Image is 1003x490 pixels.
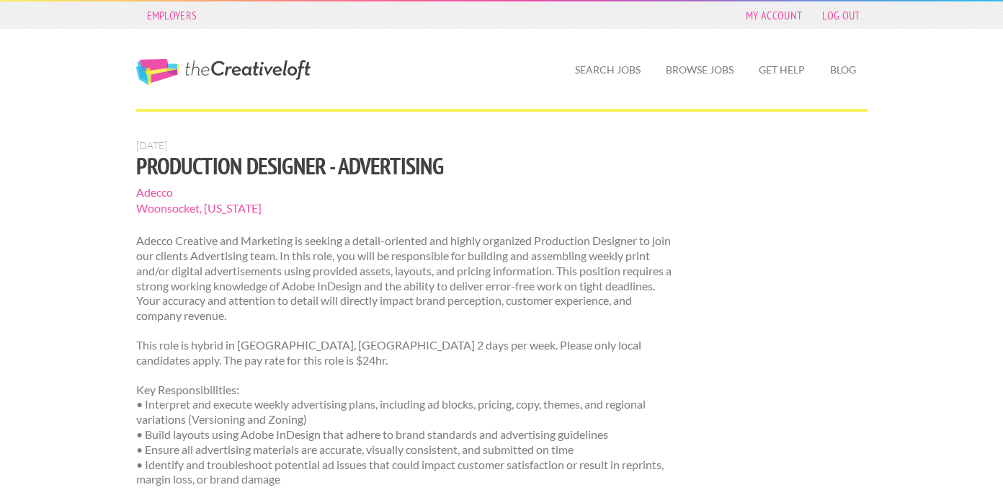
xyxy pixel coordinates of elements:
[563,53,652,86] a: Search Jobs
[747,53,816,86] a: Get Help
[654,53,745,86] a: Browse Jobs
[136,139,167,151] span: [DATE]
[819,53,868,86] a: Blog
[136,233,679,324] p: Adecco Creative and Marketing is seeking a detail-oriented and highly organized Production Design...
[136,184,679,200] span: Adecco
[739,5,809,25] a: My Account
[136,59,311,85] a: The Creative Loft
[136,153,679,179] h1: Production Designer - Advertising
[136,338,679,368] p: This role is hybrid in [GEOGRAPHIC_DATA], [GEOGRAPHIC_DATA] 2 days per week. Please only local ca...
[140,5,205,25] a: Employers
[815,5,867,25] a: Log Out
[136,200,679,216] span: Woonsocket, [US_STATE]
